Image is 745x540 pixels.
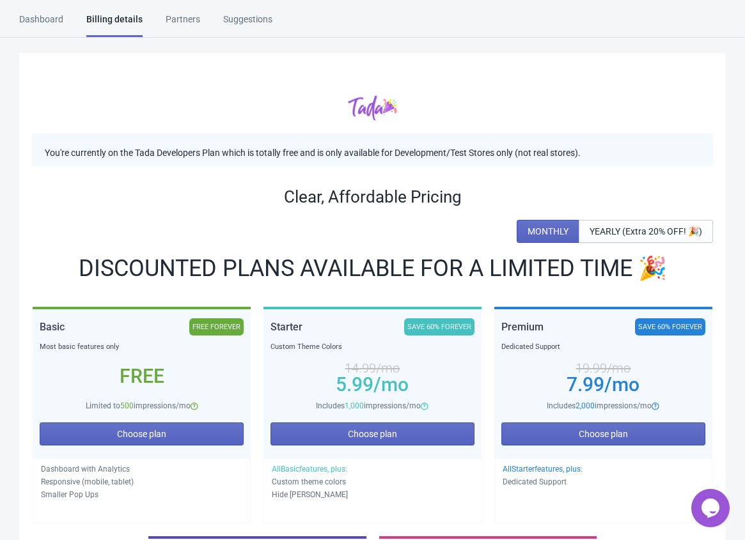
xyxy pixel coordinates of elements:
[503,465,583,474] span: All Starter features, plus:
[604,373,639,396] span: /mo
[120,401,134,410] span: 500
[348,95,397,121] img: tadacolor.png
[271,380,474,390] div: 5.99
[40,341,244,353] div: Most basic features only
[316,401,421,410] span: Includes impressions/mo
[271,341,474,353] div: Custom Theme Colors
[348,429,397,439] span: Choose plan
[189,318,244,336] div: FREE FOREVER
[272,475,473,488] p: Custom theme colors
[345,401,364,410] span: 1,000
[517,220,579,243] button: MONTHLY
[32,258,713,279] div: DISCOUNTED PLANS AVAILABLE FOR A LIMITED TIME 🎉
[404,318,474,336] div: SAVE 60% FOREVER
[41,463,242,475] p: Dashboard with Analytics
[117,429,166,439] span: Choose plan
[41,488,242,501] p: Smaller Pop Ups
[32,187,713,207] div: Clear, Affordable Pricing
[635,318,705,336] div: SAVE 60% FOREVER
[271,318,302,336] div: Starter
[86,13,143,37] div: Billing details
[501,380,705,390] div: 7.99
[691,489,732,527] iframe: chat widget
[501,341,705,353] div: Dedicated Support
[590,226,702,236] span: YEARLY (Extra 20% OFF! 🎉)
[166,13,200,35] div: Partners
[547,401,652,410] span: Includes impressions/mo
[501,363,705,373] div: 19.99 /mo
[579,220,713,243] button: YEARLY (Extra 20% OFF! 🎉)
[501,422,705,445] button: Choose plan
[373,373,409,396] span: /mo
[40,399,244,412] div: Limited to impressions/mo
[503,475,704,488] p: Dedicated Support
[272,465,347,474] span: All Basic features, plus:
[40,422,244,445] button: Choose plan
[271,422,474,445] button: Choose plan
[32,134,713,166] div: You're currently on the Tada Developers Plan which is totally free and is only available for Deve...
[19,13,63,35] div: Dashboard
[501,318,544,336] div: Premium
[272,488,473,501] p: Hide [PERSON_NAME]
[223,13,272,35] div: Suggestions
[40,371,244,382] div: Free
[41,475,242,488] p: Responsive (mobile, tablet)
[579,429,628,439] span: Choose plan
[40,318,65,336] div: Basic
[528,226,569,236] span: MONTHLY
[271,363,474,373] div: 14.99 /mo
[576,401,595,410] span: 2,000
